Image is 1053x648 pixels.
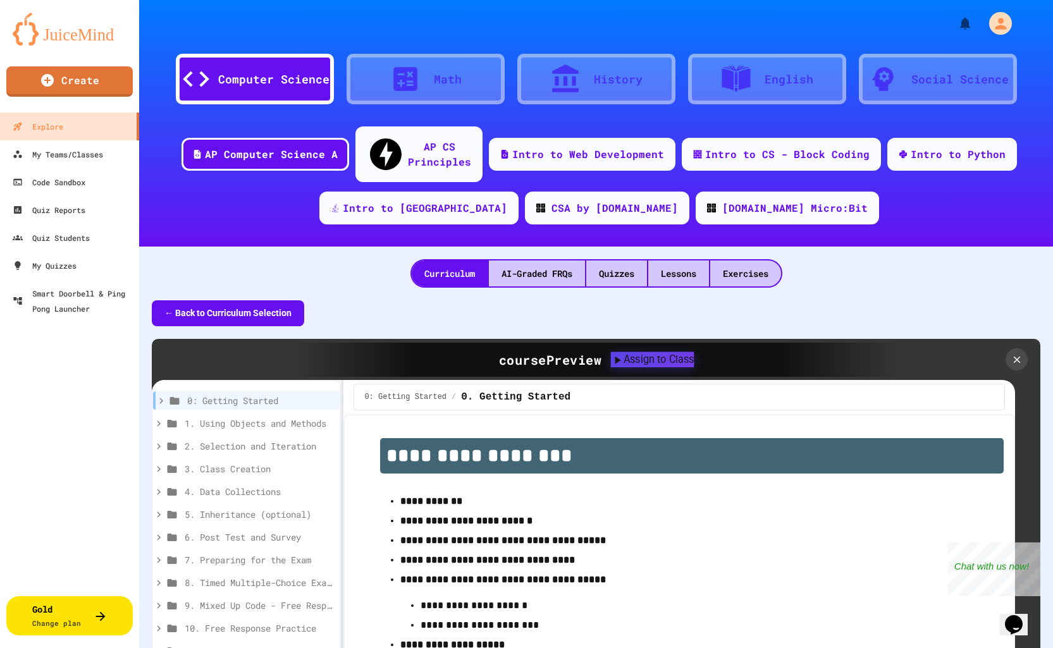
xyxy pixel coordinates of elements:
span: Change plan [32,618,81,628]
div: Explore [13,119,63,134]
div: Social Science [911,71,1009,88]
span: 2. Selection and Iteration [185,439,335,453]
div: CSA by [DOMAIN_NAME] [551,200,678,216]
div: AP Computer Science A [205,147,338,162]
div: AP CS Principles [408,139,471,169]
div: Curriculum [412,260,488,286]
div: My Teams/Classes [13,147,103,162]
div: Smart Doorbell & Ping Pong Launcher [13,286,134,316]
img: logo-orange.svg [13,13,126,46]
div: Intro to [GEOGRAPHIC_DATA] [343,200,507,216]
img: CODE_logo_RGB.png [536,204,545,212]
div: Quiz Students [13,230,90,245]
span: / [452,392,456,402]
img: CODE_logo_RGB.png [707,204,716,212]
div: Code Sandbox [13,174,85,190]
div: My Quizzes [13,258,77,273]
div: Lessons [648,260,709,286]
span: 0: Getting Started [187,394,335,407]
span: 1. Using Objects and Methods [185,417,335,430]
iframe: chat widget [1000,597,1040,635]
div: My Account [976,9,1015,38]
span: 4. Data Collections [185,485,335,498]
button: ← Back to Curriculum Selection [152,300,304,326]
div: Quiz Reports [13,202,85,217]
div: AI-Graded FRQs [489,260,585,286]
span: 0. Getting Started [461,389,570,405]
div: Math [434,71,462,88]
a: Create [6,66,133,97]
div: Gold [32,602,81,629]
span: 7. Preparing for the Exam [185,553,335,566]
span: 0: Getting Started [364,392,446,402]
div: History [594,71,643,88]
div: Computer Science [218,71,329,88]
div: [DOMAIN_NAME] Micro:Bit [722,200,868,216]
span: 3. Class Creation [185,462,335,475]
span: 8. Timed Multiple-Choice Exams [185,576,335,589]
div: My Notifications [934,13,976,34]
div: Exercises [710,260,781,286]
div: course Preview [499,350,602,369]
span: 9. Mixed Up Code - Free Response Practice [185,599,335,612]
div: Intro to Web Development [512,147,664,162]
div: Intro to Python [911,147,1006,162]
span: 6. Post Test and Survey [185,530,335,544]
iframe: chat widget [948,542,1040,596]
span: 5. Inheritance (optional) [185,508,335,521]
div: English [765,71,813,88]
span: 10. Free Response Practice [185,621,335,635]
button: GoldChange plan [6,596,133,635]
button: Assign to Class [611,352,694,367]
div: Intro to CS - Block Coding [705,147,870,162]
div: Quizzes [586,260,647,286]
